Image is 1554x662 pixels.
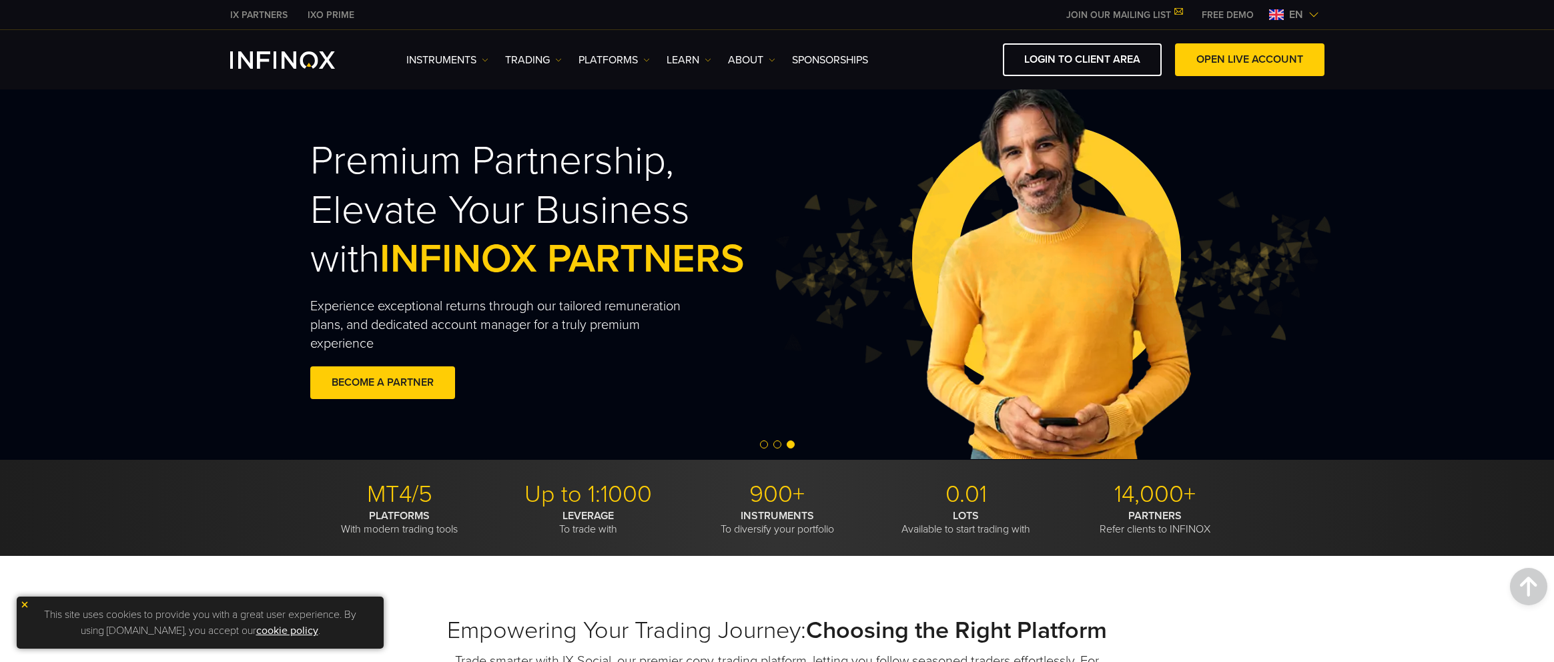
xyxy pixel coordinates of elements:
[23,603,377,642] p: This site uses cookies to provide you with a great user experience. By using [DOMAIN_NAME], you a...
[741,509,814,523] strong: INSTRUMENTS
[310,137,805,284] h2: Premium Partnership, Elevate Your Business with
[773,440,781,448] span: Go to slide 2
[20,600,29,609] img: yellow close icon
[1066,480,1244,509] p: 14,000+
[688,480,867,509] p: 900+
[877,480,1056,509] p: 0.01
[406,52,488,68] a: Instruments
[1175,43,1324,76] a: OPEN LIVE ACCOUNT
[1128,509,1182,523] strong: PARTNERS
[787,440,795,448] span: Go to slide 3
[499,509,678,536] p: To trade with
[792,52,868,68] a: SPONSORSHIPS
[877,509,1056,536] p: Available to start trading with
[1003,43,1162,76] a: LOGIN TO CLIENT AREA
[298,8,364,22] a: INFINOX
[760,440,768,448] span: Go to slide 1
[310,366,455,399] a: BECOME A PARTNER
[220,8,298,22] a: INFINOX
[953,509,979,523] strong: LOTS
[505,52,562,68] a: TRADING
[806,616,1107,645] strong: Choosing the Right Platform
[1192,8,1264,22] a: INFINOX MENU
[310,297,707,353] p: Experience exceptional returns through our tailored remuneration plans, and dedicated account man...
[499,480,678,509] p: Up to 1:1000
[310,480,489,509] p: MT4/5
[578,52,650,68] a: PLATFORMS
[562,509,614,523] strong: LEVERAGE
[688,509,867,536] p: To diversify your portfolio
[380,234,745,282] span: INFINOX PARTNERS
[1056,9,1192,21] a: JOIN OUR MAILING LIST
[310,509,489,536] p: With modern trading tools
[256,624,318,637] a: cookie policy
[667,52,711,68] a: Learn
[369,509,430,523] strong: PLATFORMS
[310,616,1244,645] h2: Empowering Your Trading Journey:
[728,52,775,68] a: ABOUT
[1066,509,1244,536] p: Refer clients to INFINOX
[230,51,366,69] a: INFINOX Logo
[1284,7,1308,23] span: en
